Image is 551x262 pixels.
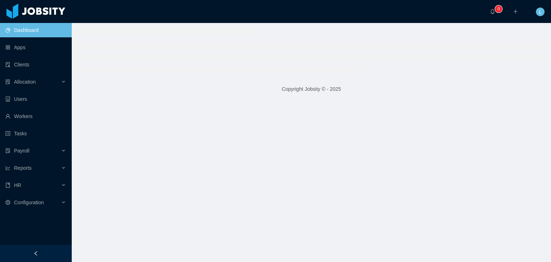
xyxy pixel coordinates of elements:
[14,165,32,171] span: Reports
[14,79,36,85] span: Allocation
[14,148,29,154] span: Payroll
[5,57,66,72] a: icon: auditClients
[5,79,10,84] i: icon: solution
[5,148,10,153] i: icon: file-protect
[5,126,66,141] a: icon: profileTasks
[5,92,66,106] a: icon: robotUsers
[5,40,66,55] a: icon: appstoreApps
[495,5,502,13] sup: 0
[539,8,542,16] span: L
[513,9,518,14] i: icon: plus
[14,182,21,188] span: HR
[5,109,66,123] a: icon: userWorkers
[5,165,10,170] i: icon: line-chart
[72,77,551,102] footer: Copyright Jobsity © - 2025
[5,200,10,205] i: icon: setting
[14,200,44,205] span: Configuration
[5,183,10,188] i: icon: book
[490,9,495,14] i: icon: bell
[5,23,66,37] a: icon: pie-chartDashboard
